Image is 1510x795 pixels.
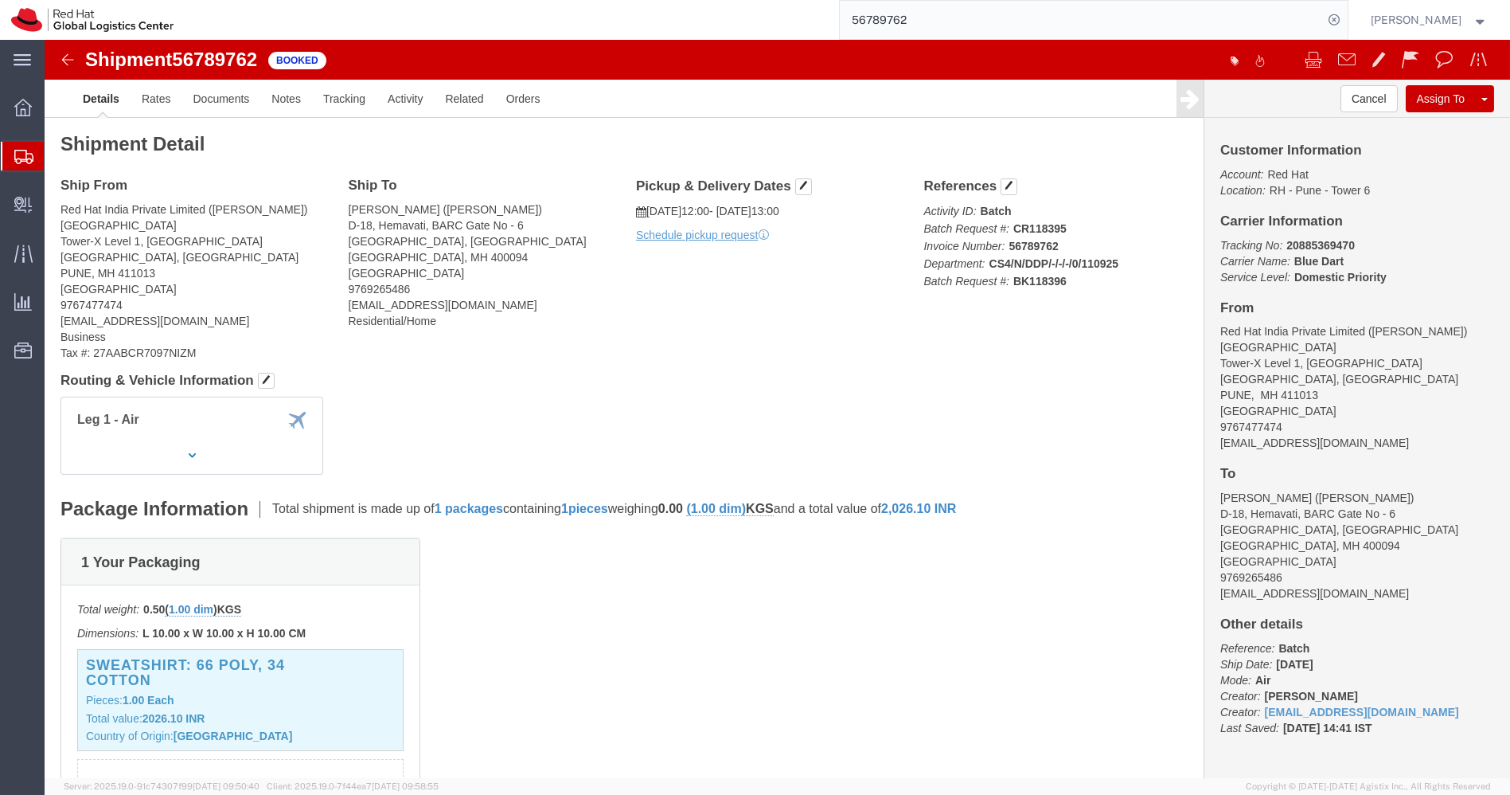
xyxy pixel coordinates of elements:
input: Search for shipment number, reference number [840,1,1324,39]
img: logo [11,8,174,32]
span: Copyright © [DATE]-[DATE] Agistix Inc., All Rights Reserved [1246,780,1491,793]
span: Server: 2025.19.0-91c74307f99 [64,781,259,791]
span: [DATE] 09:50:40 [193,781,259,791]
button: [PERSON_NAME] [1371,10,1489,29]
span: [DATE] 09:58:55 [372,781,439,791]
iframe: FS Legacy Container [45,40,1510,778]
span: Nilesh Shinde [1371,11,1462,29]
span: Client: 2025.19.0-7f44ea7 [267,781,439,791]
